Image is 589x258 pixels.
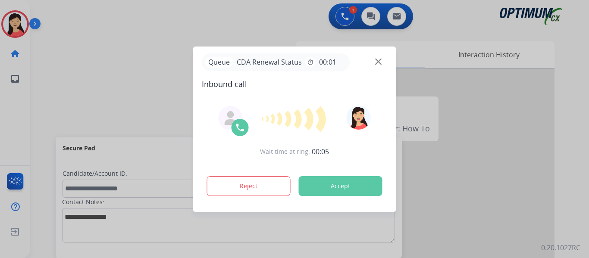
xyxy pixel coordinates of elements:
p: Queue [205,57,233,68]
img: avatar [346,106,370,130]
span: Inbound call [202,78,388,90]
img: call-icon [235,122,245,133]
span: 00:01 [319,57,336,67]
button: Reject [207,176,291,196]
p: 0.20.1027RC [541,242,580,253]
mat-icon: timer [307,59,314,65]
span: 00:05 [312,146,329,157]
span: CDA Renewal Status [233,57,305,67]
img: close-button [375,58,382,65]
img: agent-avatar [224,111,238,125]
button: Accept [299,176,382,196]
span: Wait time at ring: [260,147,310,156]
